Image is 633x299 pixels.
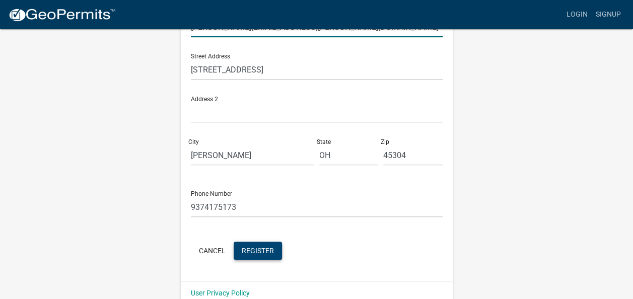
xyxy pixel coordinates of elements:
[592,5,625,24] a: Signup
[191,242,234,260] button: Cancel
[242,246,274,254] span: Register
[191,289,250,297] a: User Privacy Policy
[562,5,592,24] a: Login
[234,242,282,260] button: Register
